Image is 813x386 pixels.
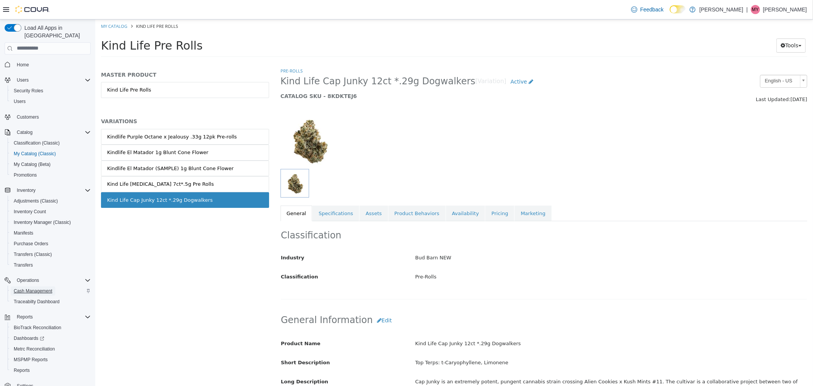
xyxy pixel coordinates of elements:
[2,75,94,85] button: Users
[2,312,94,322] button: Reports
[8,322,94,333] button: BioTrack Reconciliation
[11,297,91,306] span: Traceabilty Dashboard
[8,85,94,96] button: Security Roles
[17,277,39,283] span: Operations
[185,186,217,202] a: General
[314,318,717,331] div: Kind Life Cap Junky 12ct *.29g Dogwalkers
[8,333,94,344] a: Dashboards
[670,5,686,13] input: Dark Mode
[751,5,760,14] div: Mariah Yates
[12,129,113,137] div: Kindlife El Matador 1g Blunt Cone Flower
[763,5,807,14] p: [PERSON_NAME]
[11,286,91,296] span: Cash Management
[11,297,63,306] a: Traceabilty Dashboard
[8,238,94,249] button: Purchase Orders
[41,4,83,10] span: Kind Life Pre Rolls
[14,241,48,247] span: Purchase Orders
[314,251,717,264] div: Pre-Rolls
[2,111,94,122] button: Customers
[2,275,94,286] button: Operations
[14,251,52,257] span: Transfers (Classic)
[14,312,36,322] button: Reports
[17,77,29,83] span: Users
[11,250,55,259] a: Transfers (Classic)
[746,5,748,14] p: |
[8,170,94,180] button: Promotions
[14,76,32,85] button: Users
[661,77,695,83] span: Last Updated:
[6,52,174,59] h5: MASTER PRODUCT
[12,177,117,185] div: Kind Life Cap Junky 12ct *.29g Dogwalkers
[11,366,91,375] span: Reports
[6,19,107,33] span: Kind Life Pre Rolls
[351,186,390,202] a: Availability
[2,59,94,70] button: Home
[14,186,38,195] button: Inventory
[640,6,664,13] span: Feedback
[665,55,712,68] a: English - US
[2,185,94,196] button: Inventory
[6,4,32,10] a: My Catalog
[752,5,759,14] span: MY
[11,207,91,216] span: Inventory Count
[11,86,46,95] a: Security Roles
[681,19,710,33] button: Tools
[186,254,223,260] span: Classification
[11,344,91,354] span: Metrc Reconciliation
[14,112,91,122] span: Customers
[17,314,33,320] span: Reports
[8,159,94,170] button: My Catalog (Beta)
[12,145,138,153] div: Kindlife El Matador (SAMPLE) 1g Blunt Cone Flower
[14,161,51,167] span: My Catalog (Beta)
[11,97,91,106] span: Users
[186,210,712,222] h2: Classification
[8,196,94,206] button: Adjustments (Classic)
[293,186,350,202] a: Product Behaviors
[14,140,60,146] span: Classification (Classic)
[21,24,91,39] span: Load All Apps in [GEOGRAPHIC_DATA]
[11,218,74,227] a: Inventory Manager (Classic)
[14,209,46,215] span: Inventory Count
[14,262,33,268] span: Transfers
[11,334,91,343] span: Dashboards
[186,235,209,241] span: Industry
[699,5,743,14] p: [PERSON_NAME]
[14,128,35,137] button: Catalog
[11,323,64,332] a: BioTrack Reconciliation
[14,312,91,322] span: Reports
[11,228,91,238] span: Manifests
[14,128,91,137] span: Catalog
[186,321,225,327] span: Product Name
[11,261,91,270] span: Transfers
[8,138,94,148] button: Classification (Classic)
[415,59,432,65] span: Active
[11,366,33,375] a: Reports
[11,355,51,364] a: MSPMP Reports
[6,63,174,79] a: Kind Life Pre Rolls
[11,160,91,169] span: My Catalog (Beta)
[11,355,91,364] span: MSPMP Reports
[15,6,50,13] img: Cova
[186,359,233,365] span: Long Description
[6,98,174,105] h5: VARIATIONS
[11,138,63,148] a: Classification (Classic)
[8,206,94,217] button: Inventory Count
[14,60,91,69] span: Home
[11,334,47,343] a: Dashboards
[11,86,91,95] span: Security Roles
[14,76,91,85] span: Users
[14,230,33,236] span: Manifests
[186,294,712,308] h2: General Information
[277,294,301,308] button: Edit
[8,354,94,365] button: MSPMP Reports
[11,286,55,296] a: Cash Management
[8,249,94,260] button: Transfers (Classic)
[17,129,32,135] span: Catalog
[380,59,411,65] small: [Variation]
[185,48,207,54] a: Pre-Rolls
[14,60,32,69] a: Home
[14,276,91,285] span: Operations
[11,239,91,248] span: Purchase Orders
[665,56,702,68] span: English - US
[11,323,91,332] span: BioTrack Reconciliation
